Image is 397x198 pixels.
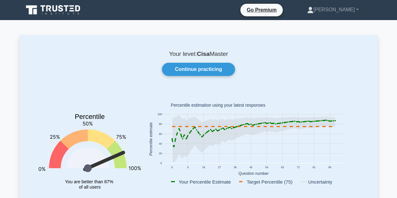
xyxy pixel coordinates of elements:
text: 81 [313,166,316,169]
text: 36 [233,166,237,169]
text: 0 [160,162,162,165]
text: Percentile [75,113,105,120]
p: Your level: Master [35,50,362,58]
tspan: of all users [79,185,100,190]
text: 20 [159,152,162,155]
text: 60 [159,132,162,136]
a: [PERSON_NAME] [292,3,374,16]
text: 72 [297,166,300,169]
text: 63 [281,166,284,169]
text: 54 [265,166,268,169]
text: 80 [159,123,162,126]
text: 9 [187,166,189,169]
text: Percentile estimation using your latest responses [171,103,265,108]
text: 18 [202,166,205,169]
text: 100 [157,113,162,116]
a: Continue practicing [162,63,235,76]
a: Go Premium [243,6,280,14]
text: 27 [218,166,221,169]
text: 40 [159,142,162,145]
text: 45 [249,166,252,169]
text: 90 [328,166,331,169]
text: 0 [171,166,173,169]
text: Question number [239,171,269,176]
b: Cisa [197,51,210,57]
text: Percentile estimate [149,122,153,156]
tspan: You are better than 87% [65,179,113,184]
